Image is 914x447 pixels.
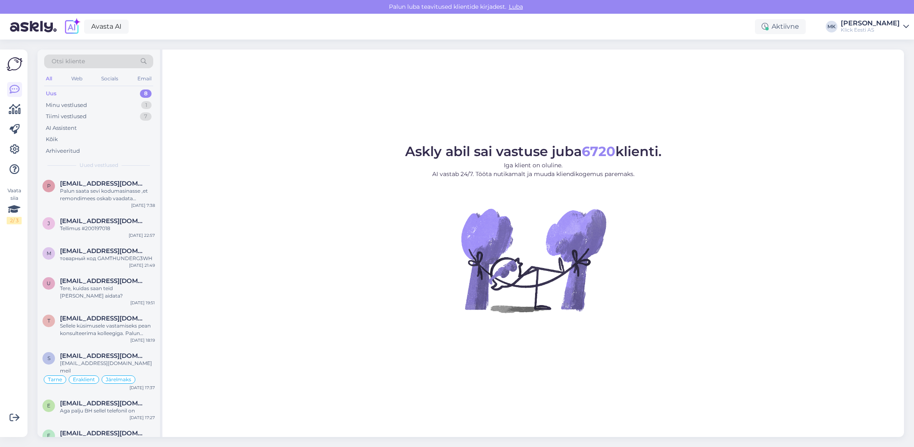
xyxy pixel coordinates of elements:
span: P [47,183,51,189]
div: All [44,73,54,84]
span: m [47,250,51,256]
a: Avasta AI [84,20,129,34]
span: t [47,318,50,324]
img: No Chat active [458,185,608,335]
span: U [47,280,51,286]
div: Aga palju BH sellel telefonil on [60,407,155,415]
span: Piretpalmi23@gmail.com [60,180,147,187]
span: Eraklient [73,377,95,382]
div: Vaata siia [7,187,22,224]
span: Askly abil sai vastuse juba klienti. [405,143,662,159]
a: [PERSON_NAME]Klick Eesti AS [841,20,909,33]
span: Järelmaks [106,377,131,382]
span: maksimziborov82@gmail.com [60,247,147,255]
span: Tarne [48,377,62,382]
div: AI Assistent [46,124,77,132]
span: taunotaaler@gmail.com [60,315,147,322]
p: Iga klient on oluline. AI vastab 24/7. Tööta nutikamalt ja muuda kliendikogemus paremaks. [405,161,662,179]
div: Web [70,73,84,84]
div: MK [826,21,837,32]
div: Tiimi vestlused [46,112,87,121]
div: [DATE] 7:38 [131,202,155,209]
div: Sellele küsimusele vastamiseks pean konsulteerima kolleegiga. Palun oodake hetk. [60,322,155,337]
div: [PERSON_NAME] [841,20,900,27]
div: [DATE] 21:49 [129,262,155,268]
span: f [47,432,50,439]
div: Klick Eesti AS [841,27,900,33]
div: [EMAIL_ADDRESS][DOMAIN_NAME] meil [60,360,155,375]
span: Uusaluj@gmail.com [60,277,147,285]
div: 2 / 3 [7,217,22,224]
div: Tellimus #200197018 [60,225,155,232]
span: sisalik22@hotmail.com [60,352,147,360]
span: Luba [506,3,525,10]
div: 8 [140,89,152,98]
span: j [47,220,50,226]
img: Askly Logo [7,56,22,72]
div: [DATE] 22:57 [129,232,155,238]
span: s [47,355,50,361]
div: Aktiivne [755,19,806,34]
span: Uued vestlused [80,161,118,169]
span: janismeerents@hot.ee [60,217,147,225]
div: [DATE] 19:51 [130,300,155,306]
div: 7 [140,112,152,121]
div: товарный код GAMTHUNDERG3WH [60,255,155,262]
span: e [47,402,50,409]
div: [DATE] 18:19 [130,337,155,343]
div: Tere, kuidas saan teid [PERSON_NAME] aidata? [60,285,155,300]
div: 1 [141,101,152,109]
span: Otsi kliente [52,57,85,66]
div: Kõik [46,135,58,144]
div: [DATE] 17:27 [130,415,155,421]
span: estchrisyuh@gmail.com [60,400,147,407]
div: Socials [100,73,120,84]
div: [DATE] 17:37 [130,385,155,391]
span: farmind2019@gmail.com [60,430,147,437]
div: Uus [46,89,57,98]
div: Palun saata sevi kodumasinasse ,et remondimees oskab vaadata [PERSON_NAME] mis täpsemalt viga on [60,187,155,202]
div: Arhiveeritud [46,147,80,155]
b: 6720 [582,143,615,159]
img: explore-ai [63,18,81,35]
div: Email [136,73,153,84]
div: Minu vestlused [46,101,87,109]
